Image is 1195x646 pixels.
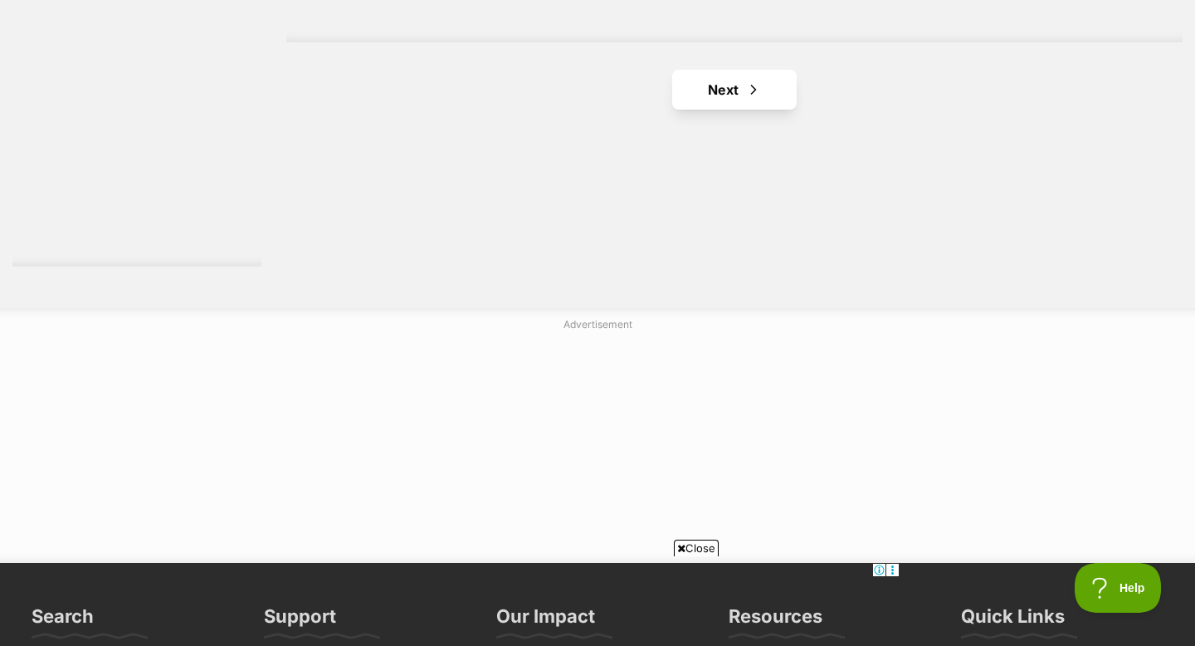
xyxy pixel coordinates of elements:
h3: Search [32,604,94,638]
iframe: Advertisement [195,339,1000,546]
iframe: Advertisement [295,563,900,638]
nav: Pagination [286,70,1183,110]
iframe: Help Scout Beacon - Open [1075,563,1162,613]
h3: Support [264,604,336,638]
a: Next page [672,70,797,110]
h3: Quick Links [961,604,1065,638]
span: Close [674,540,719,556]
